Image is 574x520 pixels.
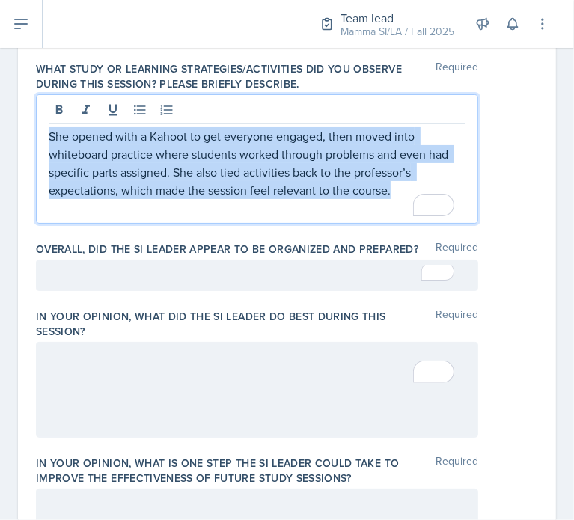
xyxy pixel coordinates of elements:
[436,242,478,257] span: Required
[341,24,454,40] div: Mamma SI/LA / Fall 2025
[36,61,436,91] label: What study or learning strategies/activities did you observe during this session? Please briefly ...
[436,309,478,339] span: Required
[49,349,465,385] div: To enrich screen reader interactions, please activate Accessibility in Grammarly extension settings
[49,266,465,284] div: To enrich screen reader interactions, please activate Accessibility in Grammarly extension settings
[436,61,478,91] span: Required
[49,127,465,217] div: To enrich screen reader interactions, please activate Accessibility in Grammarly extension settings
[341,9,454,27] div: Team lead
[36,309,436,339] label: In your opinion, what did the SI Leader do BEST during this session?
[36,242,418,257] label: Overall, did the SI Leader appear to be organized and prepared?
[36,456,436,486] label: In your opinion, what is ONE step the SI Leader could take to improve the effectiveness of future...
[49,127,465,199] p: She opened with a Kahoot to get everyone engaged, then moved into whiteboard practice where stude...
[436,456,478,486] span: Required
